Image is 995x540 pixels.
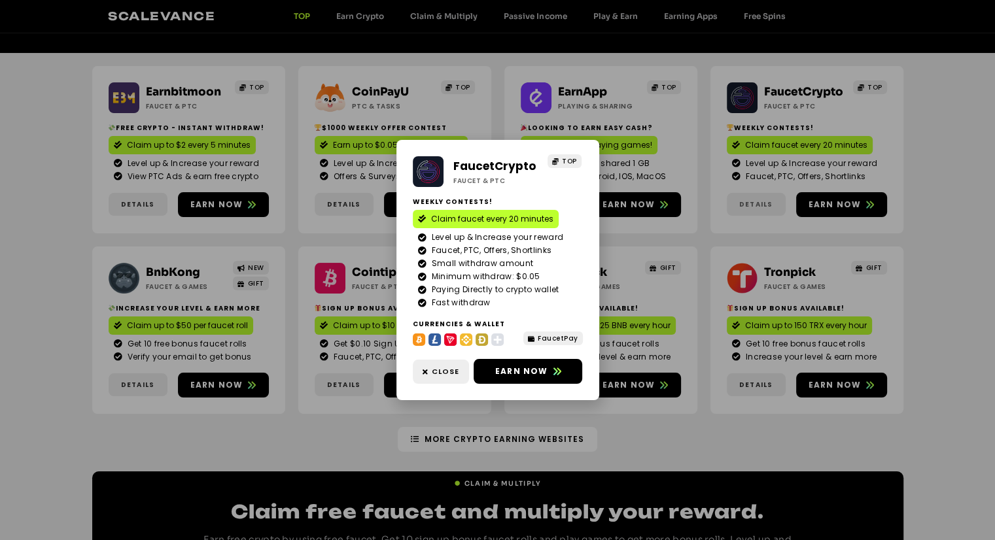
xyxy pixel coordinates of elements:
span: Fast withdraw [428,297,491,309]
h2: Faucet & PTC [453,176,536,186]
span: FaucetPay [538,333,578,343]
span: Minimum withdraw: $0.05 [428,271,540,282]
a: FaucetCrypto [453,158,536,174]
span: Close [432,366,459,377]
span: Faucet, PTC, Offers, Shortlinks [428,245,551,256]
span: Claim faucet every 20 minutes [431,213,553,225]
span: Level up & Increase your reward [428,231,563,243]
span: Small withdraw amount [428,258,533,269]
h2: Currencies & Wallet [413,319,515,329]
span: TOP [562,156,577,166]
a: Claim faucet every 20 minutes [413,210,559,228]
a: FaucetPay [523,331,583,345]
h2: Weekly contests! [413,197,583,207]
a: Close [413,360,469,384]
a: TOP [548,154,582,168]
a: Earn now [474,359,582,384]
span: Earn now [495,365,548,377]
span: Paying Directly to crypto wallet [428,284,559,295]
